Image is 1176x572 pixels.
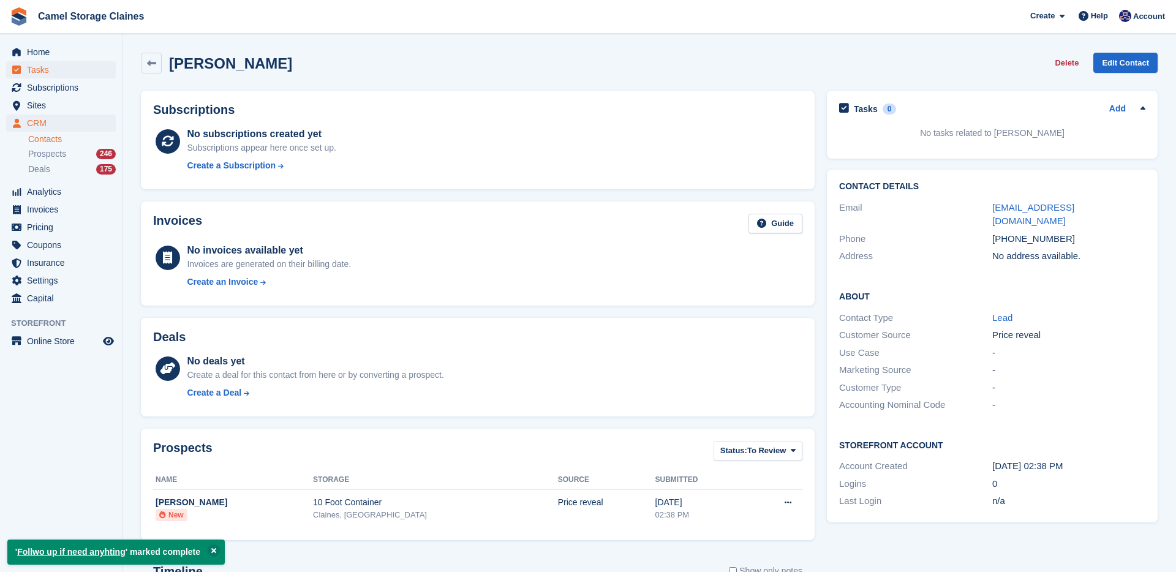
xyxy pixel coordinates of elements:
[187,369,443,382] div: Create a deal for this contact from here or by converting a prospect.
[839,328,992,342] div: Customer Source
[558,496,655,509] div: Price reveal
[153,470,313,490] th: Name
[6,61,116,78] a: menu
[558,470,655,490] th: Source
[992,312,1012,323] a: Lead
[839,363,992,377] div: Marketing Source
[187,276,351,288] a: Create an Invoice
[187,276,258,288] div: Create an Invoice
[156,496,313,509] div: [PERSON_NAME]
[153,330,186,344] h2: Deals
[7,540,225,565] p: ' ' marked complete
[992,202,1074,227] a: [EMAIL_ADDRESS][DOMAIN_NAME]
[1119,10,1131,22] img: Rod
[313,470,558,490] th: Storage
[33,6,149,26] a: Camel Storage Claines
[313,496,558,509] div: 10 Foot Container
[27,61,100,78] span: Tasks
[6,272,116,289] a: menu
[6,219,116,236] a: menu
[27,333,100,350] span: Online Store
[153,441,213,464] h2: Prospects
[27,115,100,132] span: CRM
[992,363,1145,377] div: -
[187,386,241,399] div: Create a Deal
[839,346,992,360] div: Use Case
[28,164,50,175] span: Deals
[187,386,443,399] a: Create a Deal
[27,183,100,200] span: Analytics
[6,236,116,254] a: menu
[187,159,276,172] div: Create a Subscription
[187,354,443,369] div: No deals yet
[187,243,351,258] div: No invoices available yet
[27,79,100,96] span: Subscriptions
[27,254,100,271] span: Insurance
[11,317,122,329] span: Storefront
[839,127,1145,140] p: No tasks related to [PERSON_NAME]
[992,346,1145,360] div: -
[992,328,1145,342] div: Price reveal
[839,232,992,246] div: Phone
[6,183,116,200] a: menu
[27,236,100,254] span: Coupons
[992,459,1145,473] div: [DATE] 02:38 PM
[28,148,116,160] a: Prospects 246
[313,509,558,521] div: Claines, [GEOGRAPHIC_DATA]
[187,141,336,154] div: Subscriptions appear here once set up.
[839,438,1145,451] h2: Storefront Account
[169,55,292,72] h2: [PERSON_NAME]
[6,43,116,61] a: menu
[714,441,802,461] button: Status: To Review
[28,134,116,145] a: Contacts
[28,163,116,176] a: Deals 175
[992,477,1145,491] div: 0
[655,496,747,509] div: [DATE]
[6,79,116,96] a: menu
[187,127,336,141] div: No subscriptions created yet
[156,509,187,521] li: New
[839,459,992,473] div: Account Created
[1093,53,1158,73] a: Edit Contact
[6,115,116,132] a: menu
[839,494,992,508] div: Last Login
[992,494,1145,508] div: n/a
[1091,10,1108,22] span: Help
[839,290,1145,302] h2: About
[27,272,100,289] span: Settings
[10,7,28,26] img: stora-icon-8386f47178a22dfd0bd8f6a31ec36ba5ce8667c1dd55bd0f319d3a0aa187defe.svg
[1133,10,1165,23] span: Account
[992,249,1145,263] div: No address available.
[1050,53,1084,73] button: Delete
[27,201,100,218] span: Invoices
[6,201,116,218] a: menu
[839,398,992,412] div: Accounting Nominal Code
[187,258,351,271] div: Invoices are generated on their billing date.
[17,547,126,557] a: Follwo up if need anyhting
[153,214,202,234] h2: Invoices
[6,290,116,307] a: menu
[27,43,100,61] span: Home
[27,219,100,236] span: Pricing
[992,398,1145,412] div: -
[655,509,747,521] div: 02:38 PM
[839,311,992,325] div: Contact Type
[153,103,802,117] h2: Subscriptions
[27,97,100,114] span: Sites
[854,103,878,115] h2: Tasks
[839,182,1145,192] h2: Contact Details
[6,254,116,271] a: menu
[1109,102,1126,116] a: Add
[187,159,336,172] a: Create a Subscription
[6,333,116,350] a: menu
[839,201,992,228] div: Email
[992,232,1145,246] div: [PHONE_NUMBER]
[883,103,897,115] div: 0
[96,149,116,159] div: 246
[720,445,747,457] span: Status:
[101,334,116,348] a: Preview store
[96,164,116,175] div: 175
[1030,10,1055,22] span: Create
[6,97,116,114] a: menu
[992,381,1145,395] div: -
